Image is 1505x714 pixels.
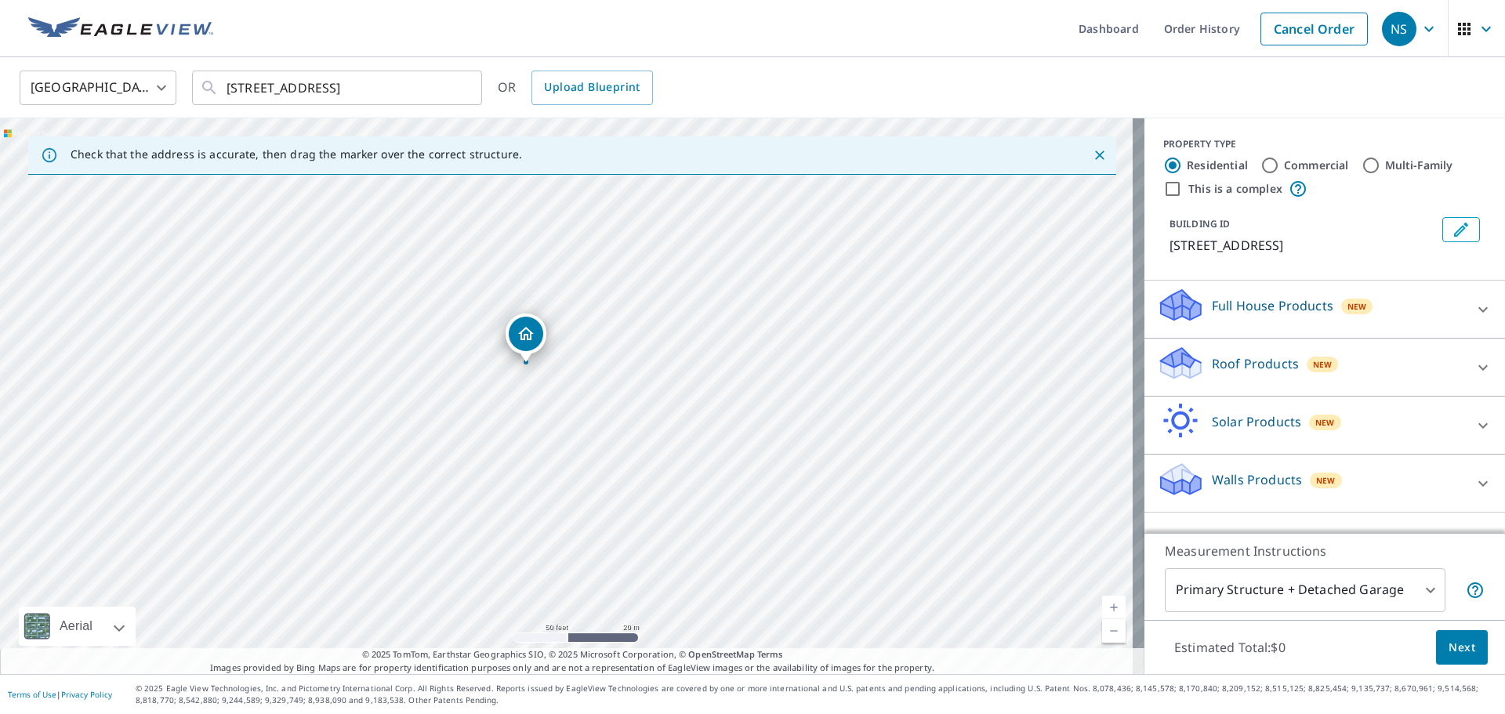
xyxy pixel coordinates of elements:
a: Cancel Order [1260,13,1368,45]
a: OpenStreetMap [688,648,754,660]
label: Residential [1187,158,1248,173]
span: Next [1449,638,1475,658]
a: Privacy Policy [61,689,112,700]
p: | [8,690,112,699]
p: Walls Products [1212,470,1302,489]
p: Roof Products [1212,354,1299,373]
a: Current Level 19, Zoom Out [1102,619,1126,643]
div: Roof ProductsNew [1157,345,1492,390]
div: Full House ProductsNew [1157,287,1492,332]
p: BUILDING ID [1170,217,1230,230]
button: Close [1090,145,1110,165]
div: Walls ProductsNew [1157,461,1492,506]
label: Commercial [1284,158,1349,173]
span: © 2025 TomTom, Earthstar Geographics SIO, © 2025 Microsoft Corporation, © [362,648,783,661]
span: Your report will include the primary structure and a detached garage if one exists. [1466,581,1485,600]
label: Multi-Family [1385,158,1453,173]
label: This is a complex [1188,181,1282,197]
span: Upload Blueprint [544,78,640,97]
div: Aerial [55,607,97,646]
span: New [1315,416,1335,429]
div: Solar ProductsNew [1157,403,1492,448]
p: [STREET_ADDRESS] [1170,236,1436,255]
a: Terms of Use [8,689,56,700]
p: Solar Products [1212,412,1301,431]
div: [GEOGRAPHIC_DATA] [20,66,176,110]
a: Terms [757,648,783,660]
div: NS [1382,12,1416,46]
a: Current Level 19, Zoom In [1102,596,1126,619]
img: EV Logo [28,17,213,41]
div: OR [498,71,653,105]
p: Full House Products [1212,296,1333,315]
span: New [1316,474,1336,487]
span: New [1347,300,1367,313]
button: Next [1436,630,1488,665]
div: Aerial [19,607,136,646]
p: Estimated Total: $0 [1162,630,1298,665]
input: Search by address or latitude-longitude [227,66,450,110]
div: Primary Structure + Detached Garage [1165,568,1445,612]
p: Measurement Instructions [1165,542,1485,560]
a: Upload Blueprint [531,71,652,105]
span: New [1313,358,1333,371]
div: PROPERTY TYPE [1163,137,1486,151]
div: Dropped pin, building 1, Residential property, 2319 Bell Ave Des Moines, IA 50321 [506,314,546,362]
button: Edit building 1 [1442,217,1480,242]
p: Check that the address is accurate, then drag the marker over the correct structure. [71,147,522,161]
p: © 2025 Eagle View Technologies, Inc. and Pictometry International Corp. All Rights Reserved. Repo... [136,683,1497,706]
